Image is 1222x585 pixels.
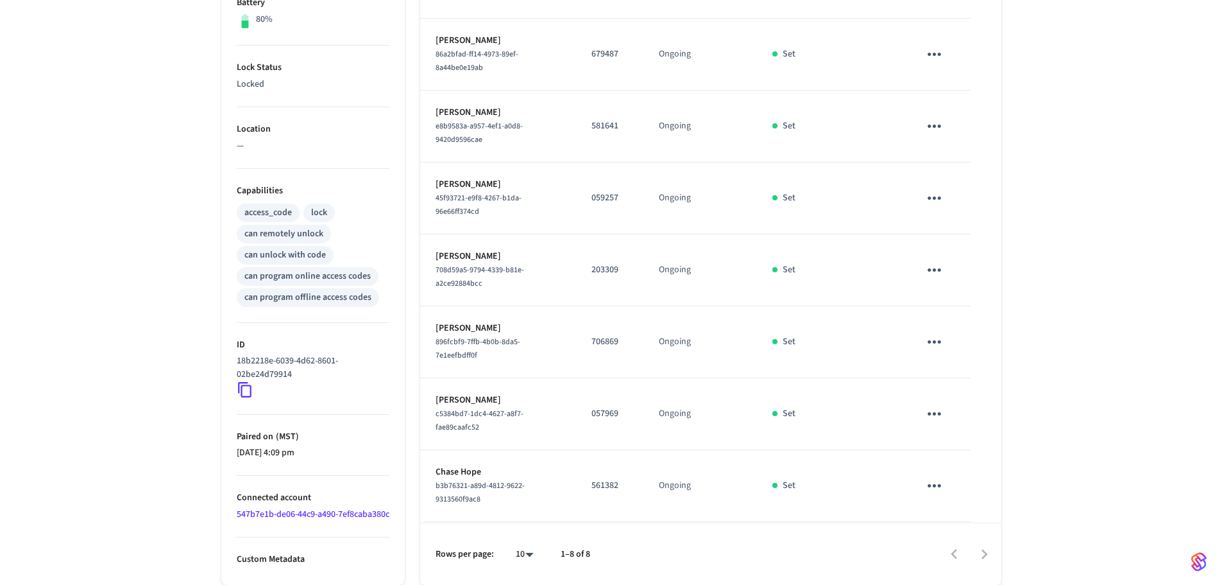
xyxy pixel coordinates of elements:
span: b3b76321-a89d-4812-9622-9313560f9ac8 [436,480,525,505]
div: 10 [509,545,540,564]
p: 057969 [591,407,628,421]
div: lock [311,206,327,220]
span: 45f93721-e9f8-4267-b1da-96e66ff374cd [436,193,522,217]
p: [PERSON_NAME] [436,106,561,119]
p: 18b2218e-6039-4d62-8601-02be24d79914 [237,354,384,381]
td: Ongoing [643,234,757,306]
p: Set [783,407,795,421]
td: Ongoing [643,19,757,91]
td: Ongoing [643,306,757,378]
p: Set [783,263,795,277]
p: Custom Metadata [237,553,389,566]
p: Connected account [237,491,389,505]
p: Location [237,123,389,136]
div: can unlock with code [244,249,326,262]
img: SeamLogoGradient.69752ec5.svg [1191,552,1207,572]
p: 1–8 of 8 [561,548,590,561]
p: Set [783,335,795,349]
p: [DATE] 4:09 pm [237,446,389,460]
p: Chase Hope [436,466,561,479]
p: 203309 [591,263,628,277]
p: [PERSON_NAME] [436,322,561,335]
p: 561382 [591,479,628,493]
td: Ongoing [643,450,757,522]
p: [PERSON_NAME] [436,394,561,407]
span: 86a2bfad-ff14-4973-89ef-8a44be0e19ab [436,49,518,73]
span: e8b9583a-a957-4ef1-a0d8-9420d9596cae [436,121,523,145]
span: 896fcbf9-7ffb-4b0b-8da5-7e1eefbdff0f [436,336,520,361]
p: — [237,139,389,153]
td: Ongoing [643,162,757,234]
span: ( MST ) [273,430,299,443]
p: 059257 [591,191,628,205]
p: [PERSON_NAME] [436,34,561,48]
p: Locked [237,78,389,91]
div: access_code [244,206,292,220]
div: can remotely unlock [244,227,323,241]
span: 708d59a5-9794-4339-b81e-a2ce92884bcc [436,265,524,289]
p: 679487 [591,48,628,61]
div: can program offline access codes [244,291,371,304]
p: [PERSON_NAME] [436,178,561,191]
p: 80% [256,13,273,26]
p: Set [783,48,795,61]
a: 547b7e1b-de06-44c9-a490-7ef8caba380c [237,508,389,521]
p: Lock Status [237,61,389,74]
p: ID [237,338,389,352]
p: 581641 [591,119,628,133]
p: 706869 [591,335,628,349]
p: Rows per page: [436,548,494,561]
span: c5384bd7-1dc4-4627-a8f7-fae89caafc52 [436,408,523,433]
td: Ongoing [643,378,757,450]
p: Set [783,119,795,133]
p: Set [783,479,795,493]
p: [PERSON_NAME] [436,250,561,263]
p: Capabilities [237,184,389,198]
td: Ongoing [643,91,757,162]
p: Paired on [237,430,389,444]
div: can program online access codes [244,270,371,283]
p: Set [783,191,795,205]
